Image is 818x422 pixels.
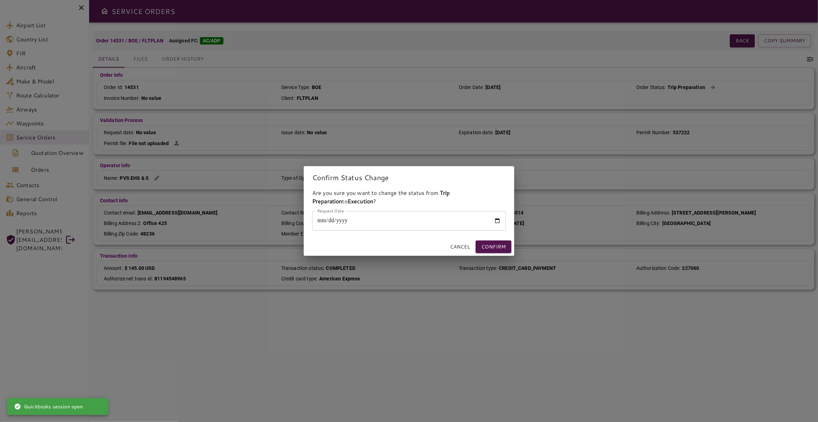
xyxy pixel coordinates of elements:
strong: Trip Preparation [312,189,450,205]
p: Are you sure you want to change the status from to ? [312,189,506,205]
strong: Execution [348,197,373,205]
button: Cancel [447,240,473,253]
div: Quickbooks session open [14,400,83,413]
button: Confirm [476,240,511,253]
label: Request Date [317,208,344,214]
h2: Confirm Status Change [304,166,514,189]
